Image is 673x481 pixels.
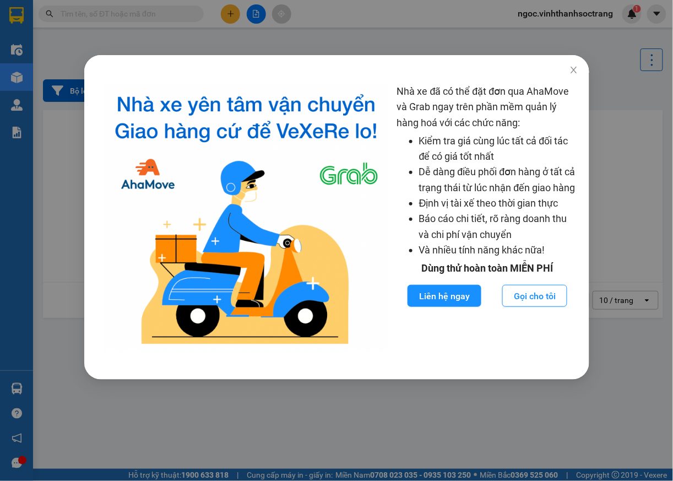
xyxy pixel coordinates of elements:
[397,84,578,352] div: Nhà xe đã có thể đặt đơn qua AhaMove và Grab ngay trên phần mềm quản lý hàng hoá với các chức năng:
[104,84,388,352] img: logo
[419,289,470,303] span: Liên hệ ngay
[419,211,578,242] li: Báo cáo chi tiết, rõ ràng doanh thu và chi phí vận chuyển
[419,196,578,211] li: Định vị tài xế theo thời gian thực
[514,289,556,303] span: Gọi cho tôi
[558,55,589,86] button: Close
[408,285,481,307] button: Liên hệ ngay
[397,261,578,276] div: Dùng thử hoàn toàn MIỄN PHÍ
[569,66,578,74] span: close
[419,133,578,165] li: Kiểm tra giá cùng lúc tất cả đối tác để có giá tốt nhất
[419,242,578,258] li: Và nhiều tính năng khác nữa!
[502,285,567,307] button: Gọi cho tôi
[419,164,578,196] li: Dễ dàng điều phối đơn hàng ở tất cả trạng thái từ lúc nhận đến giao hàng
